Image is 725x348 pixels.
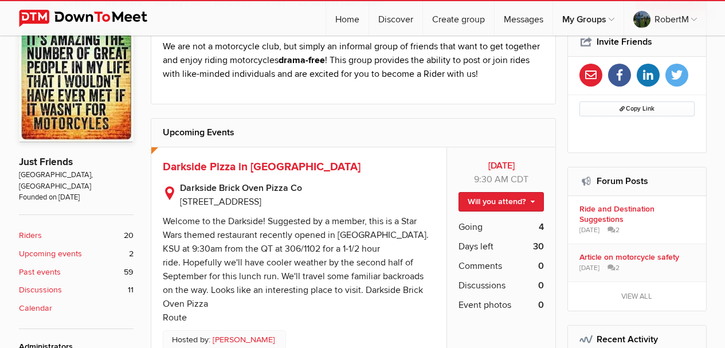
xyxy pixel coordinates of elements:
[423,1,494,36] a: Create group
[19,266,134,279] a: Past events 59
[19,28,134,142] img: Just Friends
[369,1,422,36] a: Discover
[19,229,134,242] a: Riders 20
[279,54,325,66] strong: drama-free
[458,279,505,292] span: Discussions
[568,282,706,311] a: View all
[128,284,134,296] span: 11
[19,302,52,315] b: Calendar
[579,225,599,236] span: [DATE]
[579,252,698,263] b: Article on motorcycle safety
[458,240,493,253] span: Days left
[458,192,544,212] a: Will you attend?
[458,220,483,234] span: Going
[19,170,134,192] span: [GEOGRAPHIC_DATA], [GEOGRAPHIC_DATA]
[538,279,544,292] b: 0
[163,119,544,146] h2: Upcoming Events
[124,266,134,279] span: 59
[458,298,511,312] span: Event photos
[533,240,544,253] b: 30
[326,1,369,36] a: Home
[19,10,165,27] img: DownToMeet
[538,298,544,312] b: 0
[608,225,620,236] span: 2
[19,248,82,260] b: Upcoming events
[568,244,706,281] a: Article on motorcycle safety [DATE] 2
[458,259,502,273] span: Comments
[579,263,599,273] span: [DATE]
[213,334,275,346] a: [PERSON_NAME]
[180,181,436,195] b: Darkside Brick Oven Pizza Co
[511,174,528,185] span: America/Chicago
[579,204,698,225] b: Ride and Destination Suggestions
[553,1,624,36] a: My Groups
[579,28,695,56] h2: Invite Friends
[620,105,655,112] span: Copy Link
[19,266,61,279] b: Past events
[495,1,552,36] a: Messages
[474,174,508,185] span: 9:30 AM
[163,160,360,174] a: Darkside Pizza in [GEOGRAPHIC_DATA]
[129,248,134,260] span: 2
[568,196,706,244] a: Ride and Destination Suggestions [DATE] 2
[19,248,134,260] a: Upcoming events 2
[19,284,62,296] b: Discussions
[163,216,429,323] div: Welcome to the Darkside! Suggested by a member, this is a Star Wars themed restaurant recently op...
[579,101,695,116] button: Copy Link
[597,175,648,187] a: Forum Posts
[19,284,134,296] a: Discussions 11
[19,229,42,242] b: Riders
[624,1,706,36] a: RobertM
[19,192,134,203] span: Founded on [DATE]
[19,302,134,315] a: Calendar
[180,196,261,208] span: [STREET_ADDRESS]
[608,263,620,273] span: 2
[538,259,544,273] b: 0
[163,40,544,81] p: We are not a motorcycle club, but simply an informal group of friends that want to get together a...
[458,159,544,173] b: [DATE]
[539,220,544,234] b: 4
[124,229,134,242] span: 20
